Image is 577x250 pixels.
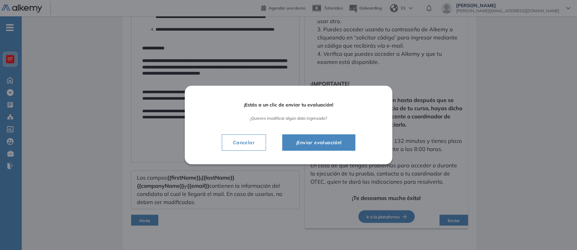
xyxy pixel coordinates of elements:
button: ¡Enviar evaluación! [282,134,356,151]
span: ¿Quieres modificar algún dato ingresado? [204,116,373,121]
button: Cancelar [222,134,266,151]
span: Cancelar [228,138,260,147]
span: ¡Estás a un clic de enviar tu evaluación! [204,102,373,108]
span: ¡Enviar evaluación! [291,138,347,147]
